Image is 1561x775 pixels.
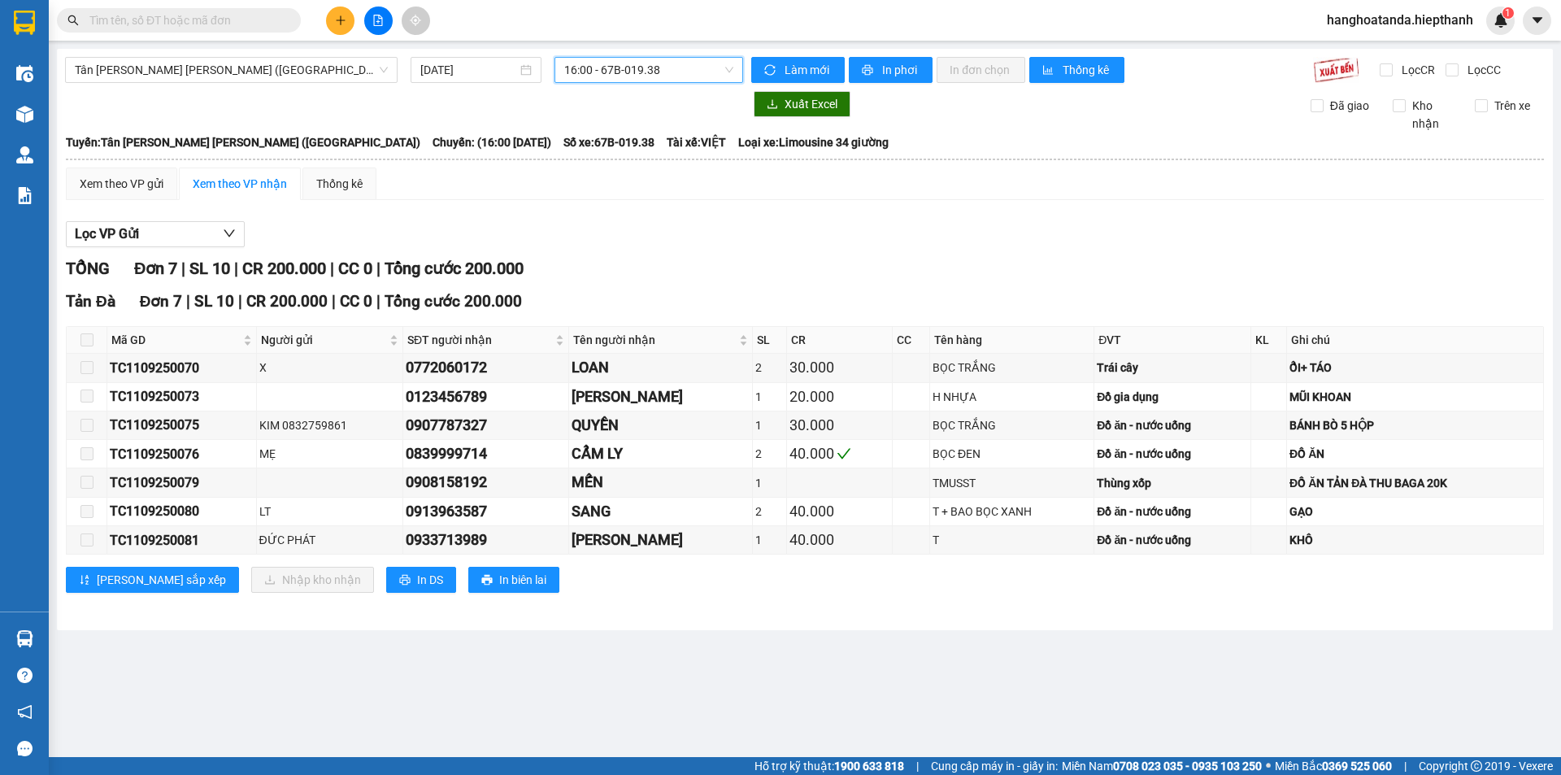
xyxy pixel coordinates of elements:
span: 1 [1505,7,1511,19]
th: ĐVT [1094,327,1251,354]
span: Người gửi [261,331,386,349]
strong: 0708 023 035 - 0935 103 250 [1113,760,1262,773]
span: | [234,259,238,278]
div: 0839999714 [406,442,566,465]
span: Làm mới [785,61,832,79]
div: 1 [755,531,784,549]
div: Thống kê [316,175,363,193]
span: | [1404,757,1407,775]
button: In đơn chọn [937,57,1025,83]
td: QUYỀN [569,411,753,440]
span: search [67,15,79,26]
button: plus [326,7,354,35]
span: [PERSON_NAME] sắp xếp [97,571,226,589]
div: Đồ ăn - nước uống [1097,503,1248,520]
td: TC1109250079 [107,468,257,497]
span: Miền Bắc [1275,757,1392,775]
span: Đơn 7 [140,292,183,311]
div: H NHỰA [933,388,1091,406]
td: 0907787327 [403,411,569,440]
span: | [376,259,380,278]
div: TC1109250079 [110,472,254,493]
img: warehouse-icon [16,630,33,647]
strong: 0369 525 060 [1322,760,1392,773]
div: BỌC TRẮNG [933,359,1091,377]
span: Tên người nhận [573,331,736,349]
span: TỔNG [66,259,110,278]
span: Miền Nam [1062,757,1262,775]
td: TC1109250076 [107,440,257,468]
span: In phơi [882,61,920,79]
span: caret-down [1530,13,1545,28]
span: SĐT người nhận [407,331,552,349]
div: 40.000 [789,529,889,551]
span: SL 10 [189,259,230,278]
img: logo-vxr [14,11,35,35]
button: printerIn DS [386,567,456,593]
span: download [767,98,778,111]
td: LỘC BAGA TẢN ĐÀ [569,383,753,411]
span: copyright [1471,760,1482,772]
div: 40.000 [789,442,889,465]
td: SANG [569,498,753,526]
td: 0933713989 [403,526,569,555]
td: 0908158192 [403,468,569,497]
span: | [916,757,919,775]
span: 16:00 - 67B-019.38 [564,58,733,82]
span: | [238,292,242,311]
div: 30.000 [789,356,889,379]
span: Trên xe [1488,97,1537,115]
div: T [933,531,1091,549]
button: caret-down [1523,7,1551,35]
td: TC1109250070 [107,354,257,382]
img: icon-new-feature [1494,13,1508,28]
span: | [376,292,380,311]
div: TC1109250080 [110,501,254,521]
span: message [17,741,33,756]
span: In DS [417,571,443,589]
button: downloadNhập kho nhận [251,567,374,593]
span: bar-chart [1042,64,1056,77]
div: ỔI+ TÁO [1289,359,1541,377]
div: 0913963587 [406,500,566,523]
img: solution-icon [16,187,33,204]
button: printerIn phơi [849,57,933,83]
span: Đơn 7 [134,259,177,278]
div: LOAN [572,356,750,379]
div: Đồ gia dụng [1097,388,1248,406]
div: 0772060172 [406,356,566,379]
div: 2 [755,503,784,520]
td: TC1109250075 [107,411,257,440]
td: 0123456789 [403,383,569,411]
span: file-add [372,15,384,26]
div: 1 [755,388,784,406]
span: sort-ascending [79,574,90,587]
div: GẠO [1289,503,1541,520]
div: MŨI KHOAN [1289,388,1541,406]
span: Tản Đà [66,292,115,311]
span: CR 200.000 [246,292,328,311]
span: | [330,259,334,278]
td: TC1109250080 [107,498,257,526]
th: Ghi chú [1287,327,1544,354]
input: Tìm tên, số ĐT hoặc mã đơn [89,11,281,29]
div: 1 [755,416,784,434]
div: BÁNH BÒ 5 HỘP [1289,416,1541,434]
img: warehouse-icon [16,146,33,163]
button: downloadXuất Excel [754,91,850,117]
div: Xem theo VP nhận [193,175,287,193]
span: Kho nhận [1406,97,1463,133]
div: MẾN [572,471,750,494]
div: CẨM LY [572,442,750,465]
span: Tân Châu - Hồ Chí Minh (Giường) [75,58,388,82]
div: TC1109250081 [110,530,254,551]
span: CC 0 [338,259,372,278]
div: MẸ [259,445,400,463]
span: printer [862,64,876,77]
th: Tên hàng [930,327,1094,354]
span: Tài xế: VIỆT [667,133,726,151]
span: Lọc CC [1461,61,1503,79]
div: [PERSON_NAME] [572,385,750,408]
div: KHÔ [1289,531,1541,549]
b: Tuyến: Tân [PERSON_NAME] [PERSON_NAME] ([GEOGRAPHIC_DATA]) [66,136,420,149]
